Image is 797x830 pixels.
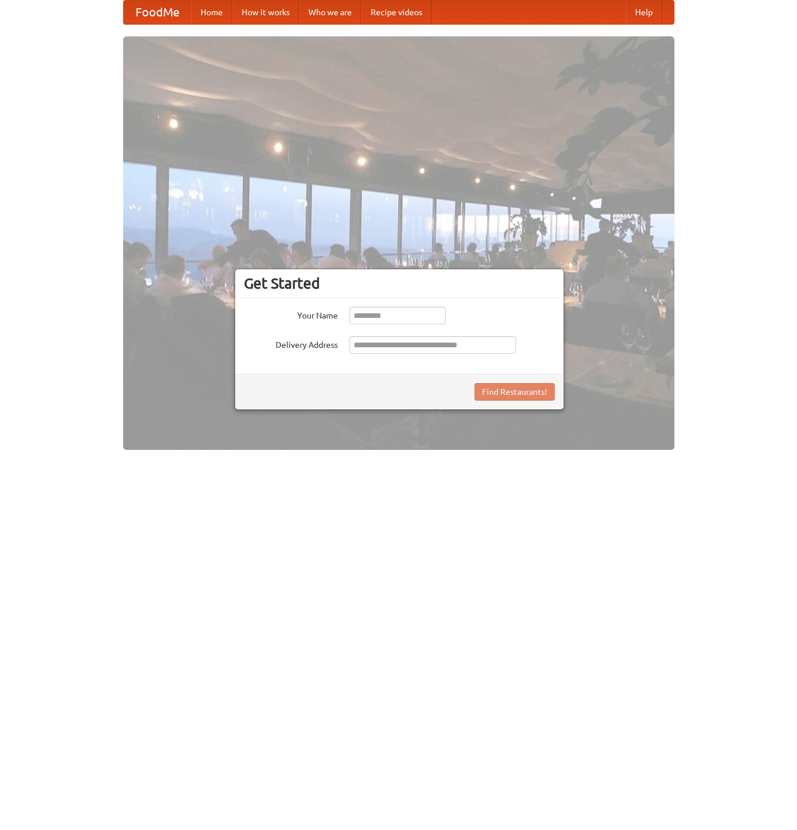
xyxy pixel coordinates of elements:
[244,307,338,321] label: Your Name
[232,1,299,24] a: How it works
[244,336,338,351] label: Delivery Address
[244,275,555,292] h3: Get Started
[299,1,361,24] a: Who we are
[191,1,232,24] a: Home
[361,1,432,24] a: Recipe videos
[124,1,191,24] a: FoodMe
[626,1,662,24] a: Help
[474,383,555,401] button: Find Restaurants!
